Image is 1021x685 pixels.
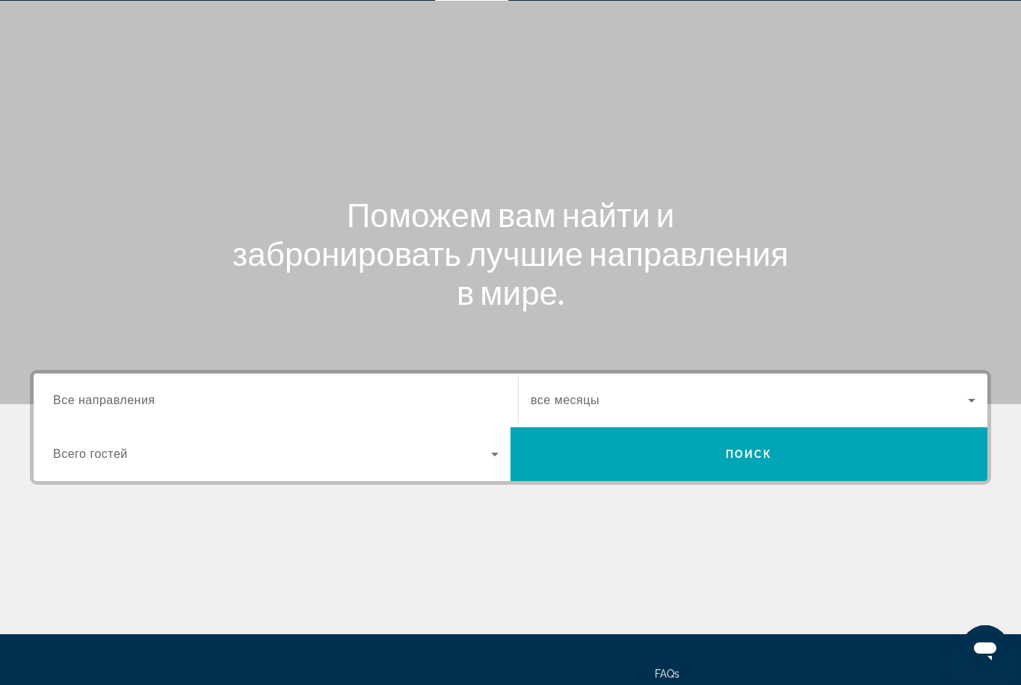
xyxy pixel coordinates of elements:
span: Все направления [53,394,155,406]
span: Поиск [726,448,773,460]
button: Поиск [510,427,987,481]
span: все месяцы [531,394,599,406]
a: FAQs [655,668,679,680]
h1: Поможем вам найти и забронировать лучшие направления в мире. [230,195,791,311]
div: Search widget [34,374,987,481]
iframe: Button to launch messaging window [961,625,1009,673]
span: Всего гостей [53,447,128,460]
